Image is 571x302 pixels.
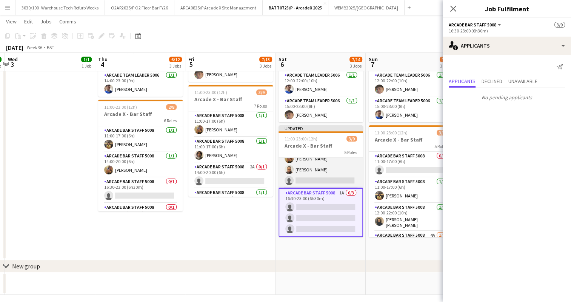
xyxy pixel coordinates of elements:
[263,0,328,15] button: BATT0725/P - ArcadeX 2025
[105,0,174,15] button: O2AR2025/P O2 Floor Bar FY26
[98,126,183,152] app-card-role: Arcade Bar Staff 50081/111:00-17:00 (6h)[PERSON_NAME]
[449,22,502,28] button: Arcade Bar Staff 5008
[47,45,54,50] div: BST
[40,18,52,25] span: Jobs
[279,142,363,149] h3: Arcade X - Bar Staff
[260,63,272,69] div: 3 Jobs
[188,163,273,188] app-card-role: Arcade Bar Staff 50082A0/114:00-20:00 (6h)
[279,125,363,131] div: Updated
[187,60,194,69] span: 5
[443,4,571,14] h3: Job Fulfilment
[344,149,357,155] span: 5 Roles
[15,0,105,15] button: 3030/100- Warehouse Tech Refurb Weeks
[328,0,405,15] button: WEMB2025/[GEOGRAPHIC_DATA]
[104,104,137,110] span: 11:00-23:00 (12h)
[279,56,287,63] span: Sat
[350,63,362,69] div: 3 Jobs
[434,143,447,149] span: 5 Roles
[98,100,183,211] app-job-card: 11:00-23:00 (12h)2/8Arcade X - Bar Staff6 RolesArcade Bar Staff 50081/111:00-17:00 (6h)[PERSON_NA...
[169,63,182,69] div: 3 Jobs
[194,89,227,95] span: 11:00-23:00 (12h)
[166,104,177,110] span: 2/8
[279,97,363,122] app-card-role: Arcade Team Leader 50061/115:00-23:00 (8h)[PERSON_NAME]
[440,57,452,62] span: 7/12
[188,85,273,197] app-job-card: 11:00-23:00 (12h)3/9Arcade X - Bar Staff7 RolesArcade Bar Staff 50081/111:00-17:00 (6h)[PERSON_NA...
[369,136,453,143] h3: Arcade X - Bar Staff
[37,17,55,26] a: Jobs
[164,118,177,123] span: 6 Roles
[3,17,20,26] a: View
[82,63,91,69] div: 1 Job
[81,57,92,62] span: 1/1
[369,203,453,231] app-card-role: Arcade Bar Staff 50081/112:00-22:00 (10h)[PERSON_NAME] [PERSON_NAME]
[449,28,565,34] div: 16:30-23:00 (6h30m)
[482,79,502,84] span: Declined
[6,18,17,25] span: View
[188,56,194,63] span: Fri
[188,137,273,163] app-card-role: Arcade Bar Staff 50081/111:00-17:00 (6h)[PERSON_NAME]
[98,203,183,229] app-card-role: Arcade Bar Staff 50080/116:30-23:00 (6h30m)
[346,136,357,142] span: 3/9
[285,136,317,142] span: 11:00-23:00 (12h)
[369,231,453,268] app-card-role: Arcade Bar Staff 50084A1/2
[8,56,18,63] span: Wed
[12,262,40,270] div: New group
[59,18,76,25] span: Comms
[443,91,571,104] p: No pending applicants
[369,152,453,177] app-card-role: Arcade Bar Staff 50080/111:00-17:00 (6h)
[369,71,453,97] app-card-role: Arcade Team Leader 50061/112:00-22:00 (10h)[PERSON_NAME]
[279,71,363,97] app-card-role: Arcade Team Leader 50061/112:00-22:00 (10h)[PERSON_NAME]
[349,57,362,62] span: 7/14
[21,17,36,26] a: Edit
[440,63,452,69] div: 3 Jobs
[449,22,496,28] span: Arcade Bar Staff 5008
[98,152,183,177] app-card-role: Arcade Bar Staff 50081/114:00-20:00 (6h)[PERSON_NAME]
[437,130,447,136] span: 3/7
[277,60,287,69] span: 6
[98,71,183,97] app-card-role: Arcade Team Leader 50061/114:00-23:00 (9h)[PERSON_NAME]
[279,125,363,237] app-job-card: Updated11:00-23:00 (12h)3/9Arcade X - Bar Staff5 Roles12:00-22:00 (10h)[PERSON_NAME]Arcade Bar St...
[24,18,33,25] span: Edit
[369,125,453,237] app-job-card: 11:00-23:00 (12h)3/7Arcade X - Bar Staff5 RolesArcade Bar Staff 50080/111:00-17:00 (6h) Arcade Ba...
[279,140,363,188] app-card-role: Arcade Bar Staff 50082/314:00-23:00 (9h)[PERSON_NAME][PERSON_NAME]
[97,60,108,69] span: 4
[7,60,18,69] span: 3
[25,45,44,50] span: Week 36
[554,22,565,28] span: 3/9
[98,111,183,117] h3: Arcade X - Bar Staff
[6,44,23,51] div: [DATE]
[369,97,453,122] app-card-role: Arcade Team Leader 50061/115:00-23:00 (8h)[PERSON_NAME]
[279,188,363,237] app-card-role: Arcade Bar Staff 50081A0/316:30-23:00 (6h30m)
[188,111,273,137] app-card-role: Arcade Bar Staff 50081/111:00-17:00 (6h)[PERSON_NAME]
[188,188,273,214] app-card-role: Arcade Bar Staff 50081/116:30-23:00 (6h30m)
[98,56,108,63] span: Thu
[443,37,571,55] div: Applicants
[254,103,267,109] span: 7 Roles
[508,79,537,84] span: Unavailable
[256,89,267,95] span: 3/9
[369,177,453,203] app-card-role: Arcade Bar Staff 50081/111:00-17:00 (6h)[PERSON_NAME]
[369,56,378,63] span: Sun
[188,96,273,103] h3: Arcade X - Bar Staff
[169,57,182,62] span: 6/12
[449,79,476,84] span: Applicants
[375,130,408,136] span: 11:00-23:00 (12h)
[56,17,79,26] a: Comms
[98,177,183,203] app-card-role: Arcade Bar Staff 50080/116:30-23:00 (6h30m)
[174,0,263,15] button: ARCA0825/P Arcade X Site Management
[368,60,378,69] span: 7
[259,57,272,62] span: 7/13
